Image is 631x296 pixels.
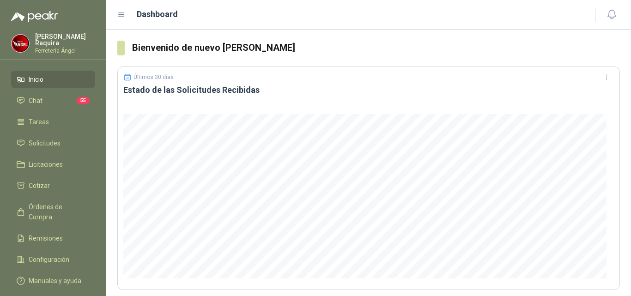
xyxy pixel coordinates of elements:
[35,33,95,46] p: [PERSON_NAME] Raquira
[12,35,29,52] img: Company Logo
[29,276,81,286] span: Manuales y ayuda
[77,97,90,104] span: 55
[29,74,43,85] span: Inicio
[11,230,95,247] a: Remisiones
[11,177,95,194] a: Cotizar
[11,92,95,109] a: Chat55
[29,181,50,191] span: Cotizar
[11,113,95,131] a: Tareas
[29,159,63,169] span: Licitaciones
[29,96,42,106] span: Chat
[11,156,95,173] a: Licitaciones
[29,117,49,127] span: Tareas
[123,85,614,96] h3: Estado de las Solicitudes Recibidas
[11,134,95,152] a: Solicitudes
[11,71,95,88] a: Inicio
[35,48,95,54] p: Ferretería Ángel
[29,138,61,148] span: Solicitudes
[29,254,69,265] span: Configuración
[137,8,178,21] h1: Dashboard
[11,251,95,268] a: Configuración
[11,272,95,290] a: Manuales y ayuda
[11,11,58,22] img: Logo peakr
[133,74,174,80] p: Últimos 30 días
[29,233,63,243] span: Remisiones
[11,198,95,226] a: Órdenes de Compra
[29,202,86,222] span: Órdenes de Compra
[132,41,620,55] h3: Bienvenido de nuevo [PERSON_NAME]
